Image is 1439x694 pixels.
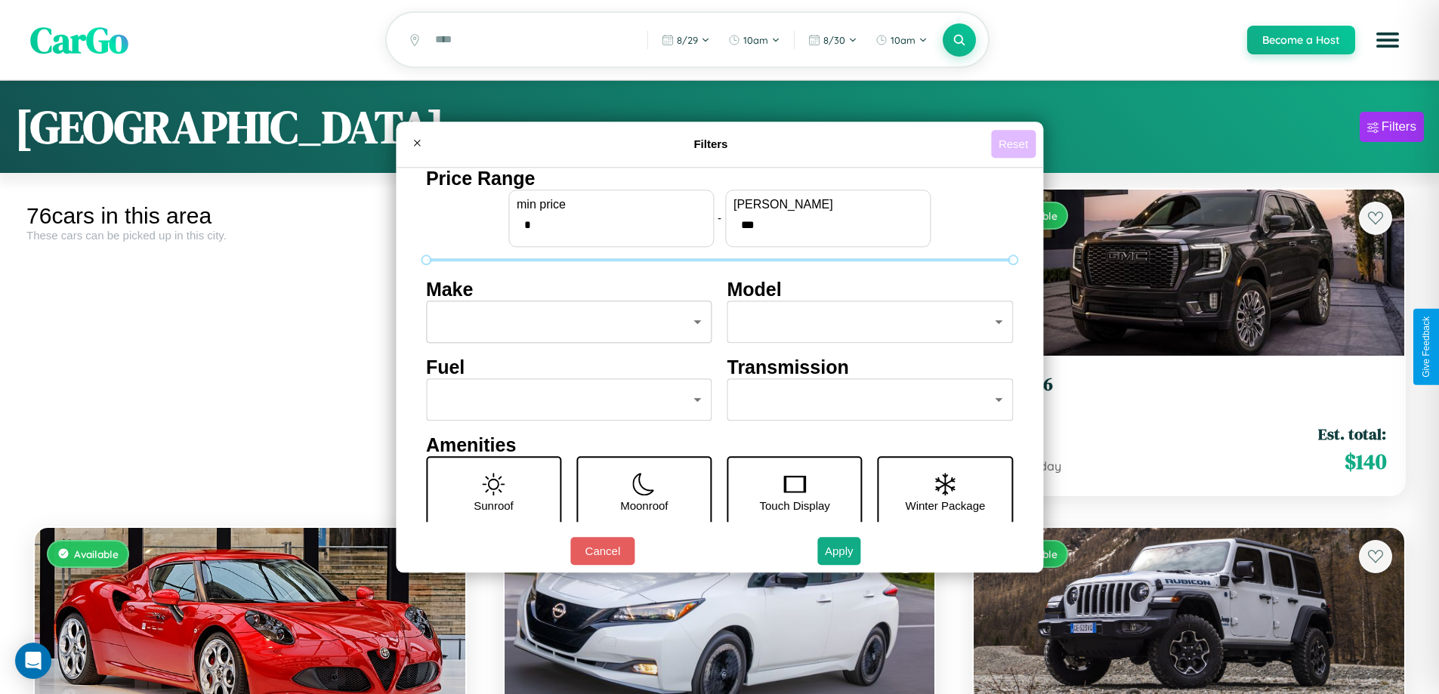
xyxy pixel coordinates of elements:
[991,130,1036,158] button: Reset
[426,434,1013,456] h4: Amenities
[1382,119,1416,134] div: Filters
[426,356,712,378] h4: Fuel
[426,279,712,301] h4: Make
[1318,423,1386,445] span: Est. total:
[1360,112,1424,142] button: Filters
[26,229,474,242] div: These cars can be picked up in this city.
[677,34,698,46] span: 8 / 29
[570,537,635,565] button: Cancel
[517,198,706,211] label: min price
[1366,19,1409,61] button: Open menu
[727,356,1014,378] h4: Transmission
[1421,316,1431,378] div: Give Feedback
[1247,26,1355,54] button: Become a Host
[992,374,1386,411] a: GMC C62018
[26,203,474,229] div: 76 cars in this area
[801,28,865,52] button: 8/30
[30,15,128,65] span: CarGo
[992,374,1386,396] h3: GMC C6
[733,198,922,211] label: [PERSON_NAME]
[1030,458,1061,473] span: / day
[474,495,514,516] p: Sunroof
[906,495,986,516] p: Winter Package
[1345,446,1386,477] span: $ 140
[817,537,861,565] button: Apply
[620,495,668,516] p: Moonroof
[654,28,718,52] button: 8/29
[15,643,51,679] div: Open Intercom Messenger
[15,96,444,158] h1: [GEOGRAPHIC_DATA]
[74,547,119,560] span: Available
[721,28,788,52] button: 10am
[431,137,991,150] h4: Filters
[891,34,916,46] span: 10am
[743,34,768,46] span: 10am
[718,208,721,228] p: -
[868,28,935,52] button: 10am
[759,495,829,516] p: Touch Display
[727,279,1014,301] h4: Model
[426,168,1013,190] h4: Price Range
[823,34,845,46] span: 8 / 30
